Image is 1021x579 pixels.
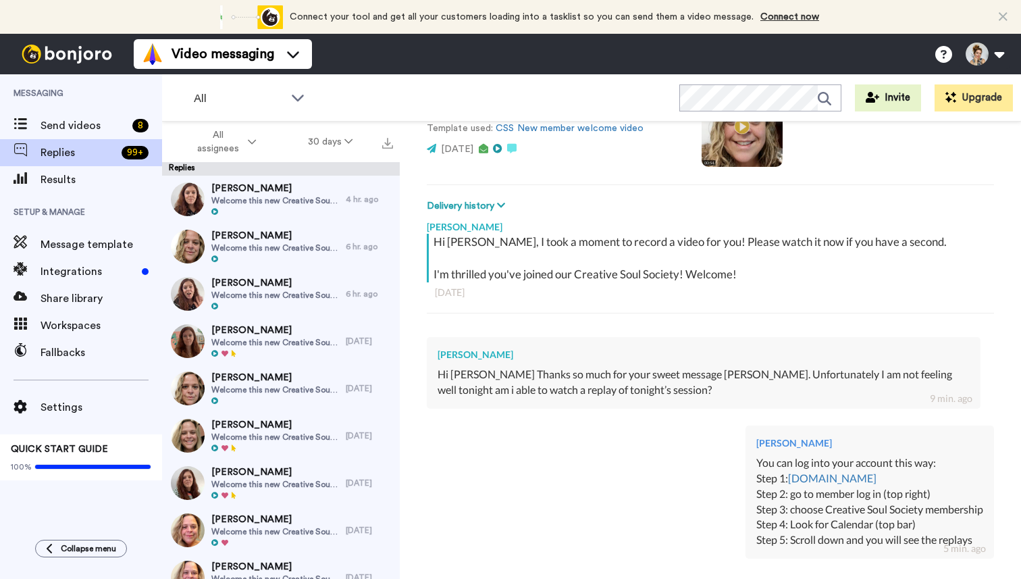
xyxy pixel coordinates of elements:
[171,277,205,311] img: f95fcd9e-473d-4c31-9c4a-3cb82740a15a-thumb.jpg
[441,145,473,154] span: [DATE]
[171,372,205,405] img: a6f0a592-87f0-45e9-85dc-41bf8916167a-thumb.jpg
[41,263,136,280] span: Integrations
[122,146,149,159] div: 99 +
[162,162,400,176] div: Replies
[190,128,245,155] span: All assignees
[346,241,393,252] div: 6 hr. ago
[171,230,205,263] img: d73492ec-9883-48cc-9cea-578123d18ba6-thumb.jpg
[382,138,393,149] img: export.svg
[162,507,400,554] a: [PERSON_NAME]Welcome this new Creative Soul Society Member![DATE]
[346,288,393,299] div: 6 hr. ago
[438,348,970,361] div: [PERSON_NAME]
[61,543,116,554] span: Collapse menu
[41,318,162,334] span: Workspaces
[211,243,339,253] span: Welcome this new Creative Soul Society Member!
[930,392,972,405] div: 9 min. ago
[41,172,162,188] span: Results
[346,194,393,205] div: 4 hr. ago
[171,182,205,216] img: d9e09dba-d24d-48f2-a162-96c8135a1add-thumb.jpg
[35,540,127,557] button: Collapse menu
[41,145,116,161] span: Replies
[171,419,205,453] img: eef92e69-33a5-49d0-92f7-fe67301e42a0-thumb.jpg
[41,399,162,416] span: Settings
[427,199,509,213] button: Delivery history
[211,526,339,537] span: Welcome this new Creative Soul Society Member!
[346,525,393,536] div: [DATE]
[211,513,339,526] span: [PERSON_NAME]
[211,229,339,243] span: [PERSON_NAME]
[211,465,339,479] span: [PERSON_NAME]
[760,12,819,22] a: Connect now
[41,291,162,307] span: Share library
[346,336,393,347] div: [DATE]
[11,461,32,472] span: 100%
[209,5,283,29] div: animation
[211,182,339,195] span: [PERSON_NAME]
[211,384,339,395] span: Welcome this new Creative Soul Society Member!
[211,337,339,348] span: Welcome this new Creative Soul Society Member!
[290,12,754,22] span: Connect your tool and get all your customers loading into a tasklist so you can send them a video...
[378,132,397,152] button: Export all results that match these filters now.
[855,84,921,111] button: Invite
[41,118,127,134] span: Send videos
[211,195,339,206] span: Welcome this new Creative Soul Society Member!
[496,124,644,133] a: CSS New member welcome video
[172,45,274,64] span: Video messaging
[756,455,983,548] div: You can log into your account this way: Step 1: Step 2: go to member log in (top right) Step 3: c...
[171,513,205,547] img: 9ddb905b-89ba-4cd8-94ef-3a352831c426-thumb.jpg
[211,560,339,574] span: [PERSON_NAME]
[132,119,149,132] div: 8
[171,466,205,500] img: 8d6035f8-91a8-47a2-9417-a831df4b1e7f-thumb.jpg
[194,91,284,107] span: All
[11,445,108,454] span: QUICK START GUIDE
[142,43,163,65] img: vm-color.svg
[162,270,400,318] a: [PERSON_NAME]Welcome this new Creative Soul Society Member!6 hr. ago
[346,430,393,441] div: [DATE]
[162,223,400,270] a: [PERSON_NAME]Welcome this new Creative Soul Society Member!6 hr. ago
[162,365,400,412] a: [PERSON_NAME]Welcome this new Creative Soul Society Member![DATE]
[41,345,162,361] span: Fallbacks
[165,123,282,161] button: All assignees
[346,478,393,488] div: [DATE]
[162,412,400,459] a: [PERSON_NAME]Welcome this new Creative Soul Society Member![DATE]
[211,324,339,337] span: [PERSON_NAME]
[943,542,986,555] div: 5 min. ago
[211,479,339,490] span: Welcome this new Creative Soul Society Member!
[211,290,339,301] span: Welcome this new Creative Soul Society Member!
[435,286,986,299] div: [DATE]
[788,472,876,484] a: [DOMAIN_NAME]
[211,418,339,432] span: [PERSON_NAME]
[211,432,339,443] span: Welcome this new Creative Soul Society Member!
[346,383,393,394] div: [DATE]
[756,436,983,450] div: [PERSON_NAME]
[41,236,162,253] span: Message template
[438,367,970,398] div: Hi [PERSON_NAME] Thanks so much for your sweet message [PERSON_NAME]. Unfortunately I am not feel...
[935,84,1013,111] button: Upgrade
[211,371,339,384] span: [PERSON_NAME]
[282,130,379,154] button: 30 days
[162,318,400,365] a: [PERSON_NAME]Welcome this new Creative Soul Society Member![DATE]
[427,213,994,234] div: [PERSON_NAME]
[171,324,205,358] img: 4aac88f4-c4c7-4710-9232-bdaf8e3a8689-thumb.jpg
[162,176,400,223] a: [PERSON_NAME]Welcome this new Creative Soul Society Member!4 hr. ago
[427,107,681,136] p: [EMAIL_ADDRESS][DOMAIN_NAME] Template used:
[162,459,400,507] a: [PERSON_NAME]Welcome this new Creative Soul Society Member![DATE]
[434,234,991,282] div: Hi [PERSON_NAME], I took a moment to record a video for you! Please watch it now if you have a se...
[16,45,117,64] img: bj-logo-header-white.svg
[211,276,339,290] span: [PERSON_NAME]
